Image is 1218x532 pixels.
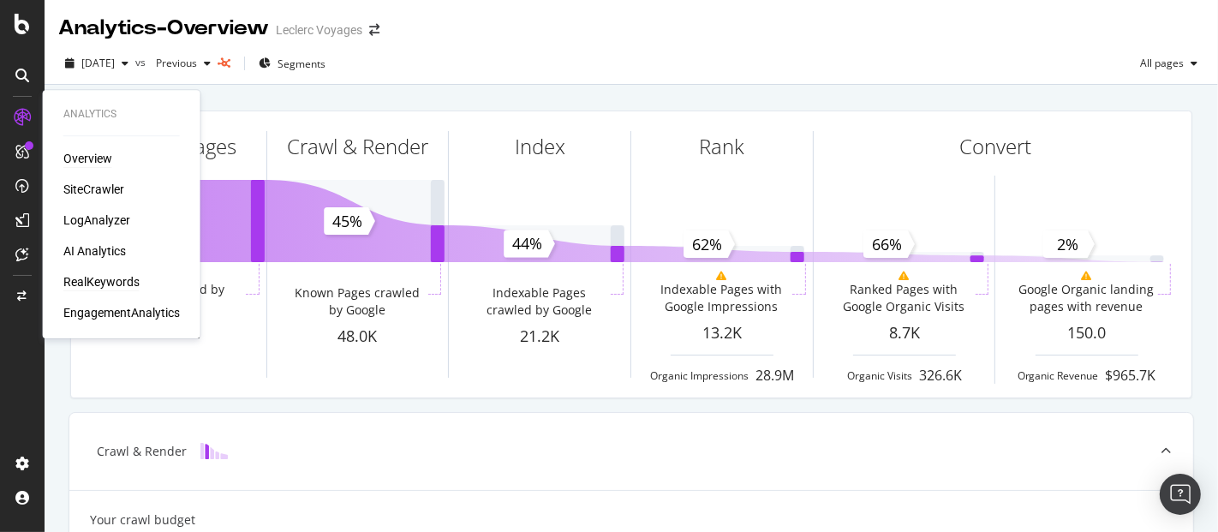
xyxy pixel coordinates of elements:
div: Index [515,132,565,161]
span: All pages [1133,56,1184,70]
div: arrow-right-arrow-left [369,24,379,36]
a: LogAnalyzer [63,212,130,229]
img: block-icon [200,443,228,459]
div: Indexable Pages crawled by Google [472,284,607,319]
div: Leclerc Voyages [276,21,362,39]
a: Overview [63,150,112,167]
button: Previous [149,50,218,77]
div: 48.0K [267,326,449,348]
span: Previous [149,56,197,70]
a: AI Analytics [63,242,126,260]
div: Organic Impressions [650,368,749,383]
div: Open Intercom Messenger [1160,474,1201,515]
a: EngagementAnalytics [63,304,180,321]
a: RealKeywords [63,273,140,290]
div: Rank [699,132,744,161]
div: Crawl & Render [97,443,187,460]
div: Crawl & Render [287,132,428,161]
div: 28.9M [755,366,794,386]
span: 2025 Oct. 12th [81,56,115,70]
div: Analytics - Overview [58,14,269,43]
div: 13.2K [631,322,813,344]
a: SiteCrawler [63,181,124,198]
div: Your crawl budget [90,511,195,529]
span: vs [135,55,149,69]
button: Segments [252,50,332,77]
button: All pages [1133,50,1204,77]
div: Analytics [63,107,180,122]
button: [DATE] [58,50,135,77]
div: Known Pages crawled by Google [290,284,425,319]
span: Segments [278,57,325,71]
div: 21.2K [449,326,630,348]
div: Indexable Pages with Google Impressions [654,281,789,315]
